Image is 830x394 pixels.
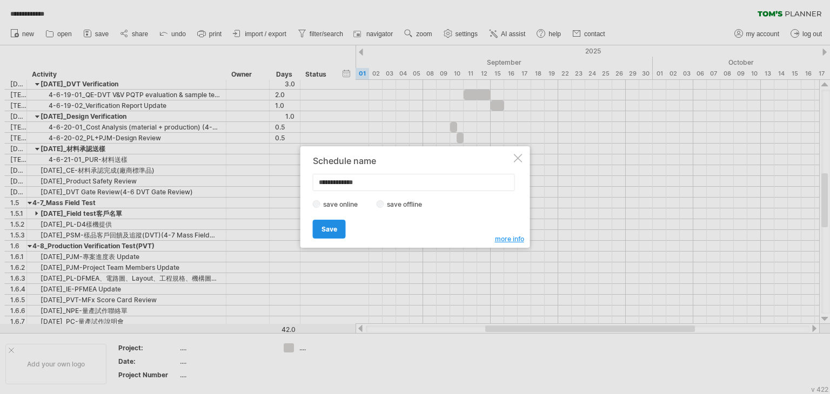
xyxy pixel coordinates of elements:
label: save offline [384,200,431,208]
span: Save [322,225,337,233]
span: more info [495,235,524,243]
label: save online [320,200,367,208]
a: Save [313,220,346,239]
div: Schedule name [313,156,512,166]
